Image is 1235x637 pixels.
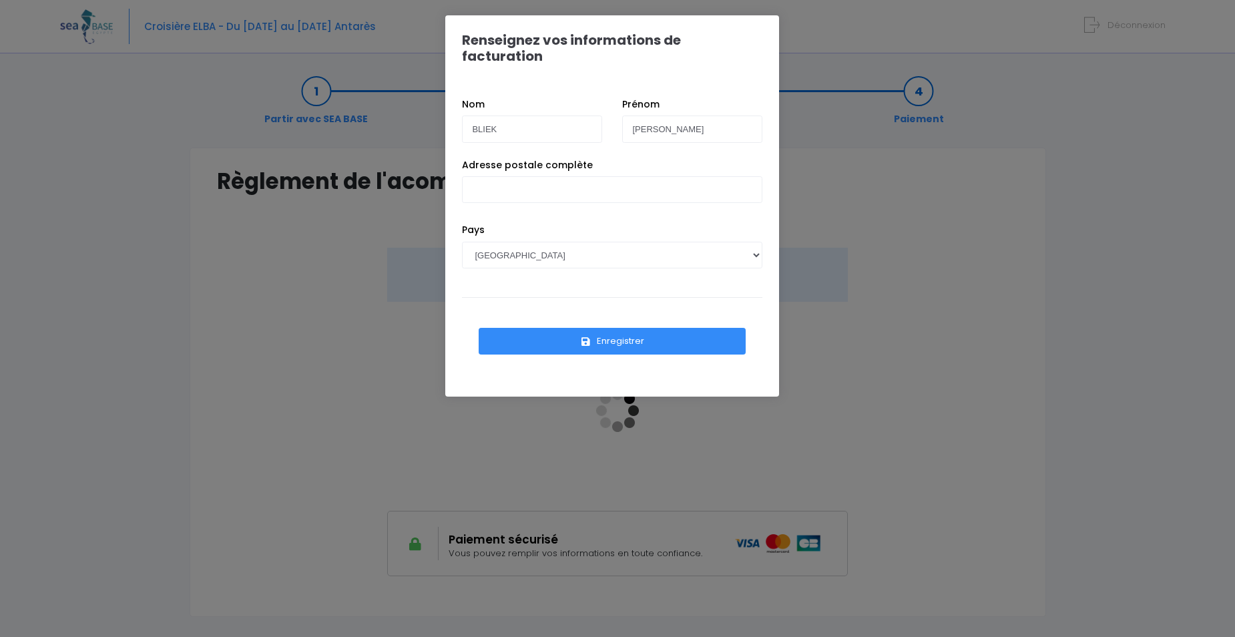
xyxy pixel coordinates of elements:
h1: Renseignez vos informations de facturation [462,32,762,64]
button: Enregistrer [479,328,746,355]
label: Adresse postale complète [462,158,593,172]
label: Prénom [622,97,660,112]
label: Nom [462,97,485,112]
label: Pays [462,223,485,237]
